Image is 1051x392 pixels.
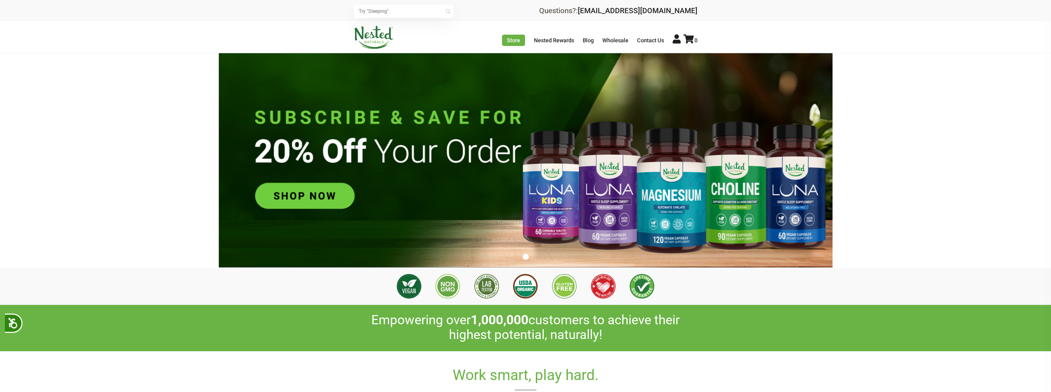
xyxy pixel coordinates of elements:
[502,35,525,46] a: Store
[474,274,499,299] img: 3rd Party Lab Tested
[354,367,697,390] h2: Work smart, play hard.
[578,6,697,15] a: [EMAIL_ADDRESS][DOMAIN_NAME]
[435,274,460,299] img: Non GMO
[552,274,577,299] img: Gluten Free
[354,5,453,18] input: Try "Sleeping"
[513,274,538,299] img: USDA Organic
[683,37,697,44] a: 0
[694,37,697,44] span: 0
[630,274,654,299] img: Lifetime Guarantee
[583,37,594,44] a: Blog
[602,37,628,44] a: Wholesale
[523,254,529,260] button: 1 of 1
[534,37,574,44] a: Nested Rewards
[219,53,833,268] img: Untitled_design_76.png
[397,274,421,299] img: Vegan
[637,37,664,44] a: Contact Us
[354,26,394,49] img: Nested Naturals
[354,313,697,342] h2: Empowering over customers to achieve their highest potential, naturally!
[591,274,616,299] img: Made with Love
[471,312,528,327] span: 1,000,000
[539,7,697,14] div: Questions?:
